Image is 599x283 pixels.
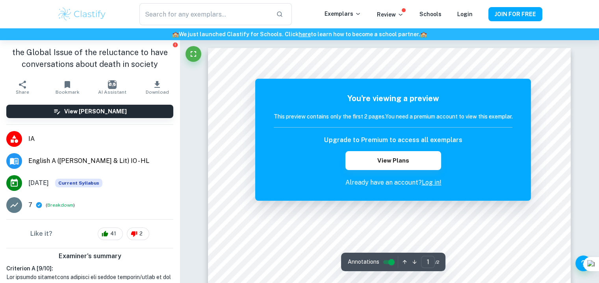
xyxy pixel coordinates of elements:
[172,42,178,48] button: Report issue
[28,178,49,188] span: [DATE]
[3,252,176,261] h6: Examiner's summary
[2,30,597,39] h6: We just launched Clastify for Schools. Click to learn how to become a school partner.
[135,230,147,238] span: 2
[421,179,441,186] a: Log in!
[185,46,201,62] button: Fullscreen
[6,264,173,273] h6: Criterion A [ 9 / 10 ]:
[345,151,441,170] button: View Plans
[172,31,179,37] span: 🏫
[274,92,512,104] h5: You're viewing a preview
[135,76,180,98] button: Download
[488,7,542,21] button: JOIN FOR FREE
[347,258,379,266] span: Annotations
[55,179,102,187] span: Current Syllabus
[127,228,149,240] div: 2
[6,46,173,70] h1: the Global Issue of the reluctance to have conversations about death in society
[139,3,269,25] input: Search for any exemplars...
[16,89,29,95] span: Share
[457,11,473,17] a: Login
[108,80,117,89] img: AI Assistant
[420,31,427,37] span: 🏫
[56,89,80,95] span: Bookmark
[419,11,441,17] a: Schools
[55,179,102,187] div: This exemplar is based on the current syllabus. Feel free to refer to it for inspiration/ideas wh...
[575,255,591,271] button: Help and Feedback
[325,9,361,18] p: Exemplars
[28,200,32,210] p: 7
[6,105,173,118] button: View [PERSON_NAME]
[90,76,135,98] button: AI Assistant
[299,31,311,37] a: here
[106,230,121,238] span: 41
[45,76,90,98] button: Bookmark
[57,6,107,22] img: Clastify logo
[146,89,169,95] span: Download
[64,107,127,116] h6: View [PERSON_NAME]
[98,228,123,240] div: 41
[274,112,512,121] h6: This preview contains only the first 2 pages. You need a premium account to view this exemplar.
[274,178,512,187] p: Already have an account?
[47,202,73,209] button: Breakdown
[46,202,75,209] span: ( )
[30,229,52,239] h6: Like it?
[28,156,173,166] span: English A ([PERSON_NAME] & Lit) IO - HL
[98,89,126,95] span: AI Assistant
[28,134,173,144] span: IA
[435,259,439,266] span: / 2
[377,10,404,19] p: Review
[324,135,462,145] h6: Upgrade to Premium to access all exemplars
